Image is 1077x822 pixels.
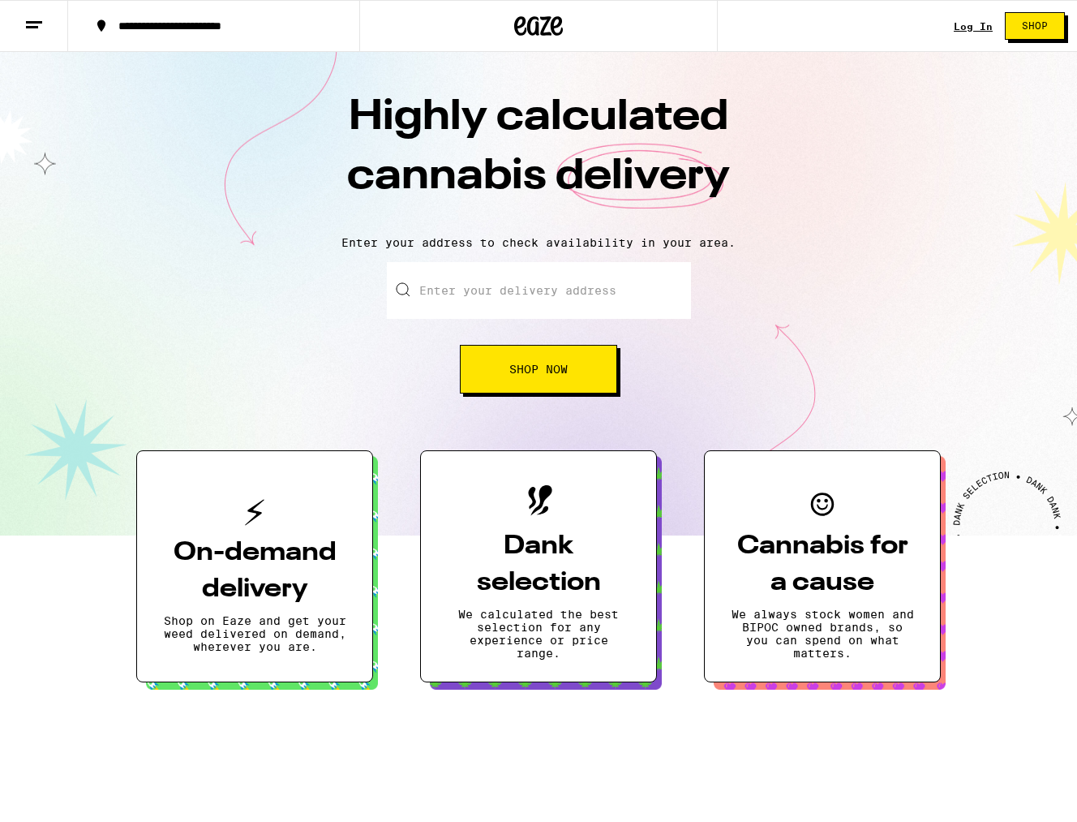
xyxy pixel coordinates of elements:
div: Log In [954,21,993,32]
button: Shop [1005,12,1065,40]
button: On-demand deliveryShop on Eaze and get your weed delivered on demand, wherever you are. [136,450,373,682]
button: Dank selectionWe calculated the best selection for any experience or price range. [420,450,657,682]
span: Shop Now [509,364,568,375]
h3: Cannabis for a cause [731,528,914,601]
p: Enter your address to check availability in your area. [16,236,1061,249]
input: Enter your delivery address [387,262,691,319]
h3: On-demand delivery [163,535,346,608]
button: Shop Now [460,345,617,394]
p: We calculated the best selection for any experience or price range. [447,608,630,660]
span: Shop [1022,21,1048,31]
h1: Highly calculated cannabis delivery [255,88,822,223]
p: We always stock women and BIPOC owned brands, so you can spend on what matters. [731,608,914,660]
h3: Dank selection [447,528,630,601]
p: Shop on Eaze and get your weed delivered on demand, wherever you are. [163,614,346,653]
button: Cannabis for a causeWe always stock women and BIPOC owned brands, so you can spend on what matters. [704,450,941,682]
